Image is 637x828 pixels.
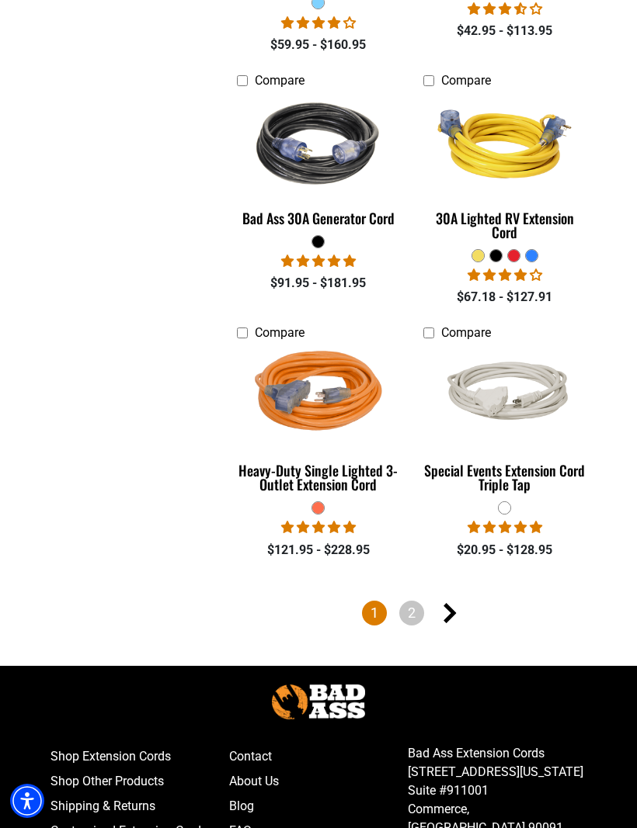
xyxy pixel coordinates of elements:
a: Next page [437,601,461,625]
span: Compare [441,73,491,88]
div: $59.95 - $160.95 [237,36,400,54]
div: Accessibility Menu [10,784,44,818]
div: $42.95 - $113.95 [423,22,587,40]
span: 4.18 stars [281,16,356,30]
span: Compare [255,73,305,88]
nav: Pagination [237,601,587,629]
a: About Us [229,769,408,794]
a: Shop Extension Cords [50,744,229,769]
a: black Bad Ass 30A Generator Cord [237,95,400,234]
a: yellow 30A Lighted RV Extension Cord [423,95,587,248]
div: $20.95 - $128.95 [423,541,587,560]
a: orange Heavy-Duty Single Lighted 3-Outlet Extension Cord [237,348,400,501]
img: Bad Ass Extension Cords [272,684,365,719]
div: $121.95 - $228.95 [237,541,400,560]
div: Special Events Extension Cord Triple Tap [423,463,587,491]
a: Page 2 [399,601,424,625]
div: $91.95 - $181.95 [237,274,400,293]
span: 3.67 stars [468,2,542,16]
a: Blog [229,794,408,819]
div: Bad Ass 30A Generator Cord [237,211,400,225]
img: orange [236,323,401,470]
img: yellow [423,71,587,218]
span: 5.00 stars [281,520,356,535]
img: black [236,71,401,218]
span: 5.00 stars [468,520,542,535]
span: 4.11 stars [468,268,542,282]
span: 5.00 stars [281,254,356,268]
span: Compare [255,325,305,340]
span: Page 1 [362,601,387,625]
div: $67.18 - $127.91 [423,288,587,307]
span: Compare [441,325,491,340]
a: Shipping & Returns [50,794,229,819]
div: 30A Lighted RV Extension Cord [423,211,587,239]
a: Shop Other Products [50,769,229,794]
a: white Special Events Extension Cord Triple Tap [423,348,587,501]
div: Heavy-Duty Single Lighted 3-Outlet Extension Cord [237,463,400,491]
img: white [423,348,587,446]
a: Contact [229,744,408,769]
